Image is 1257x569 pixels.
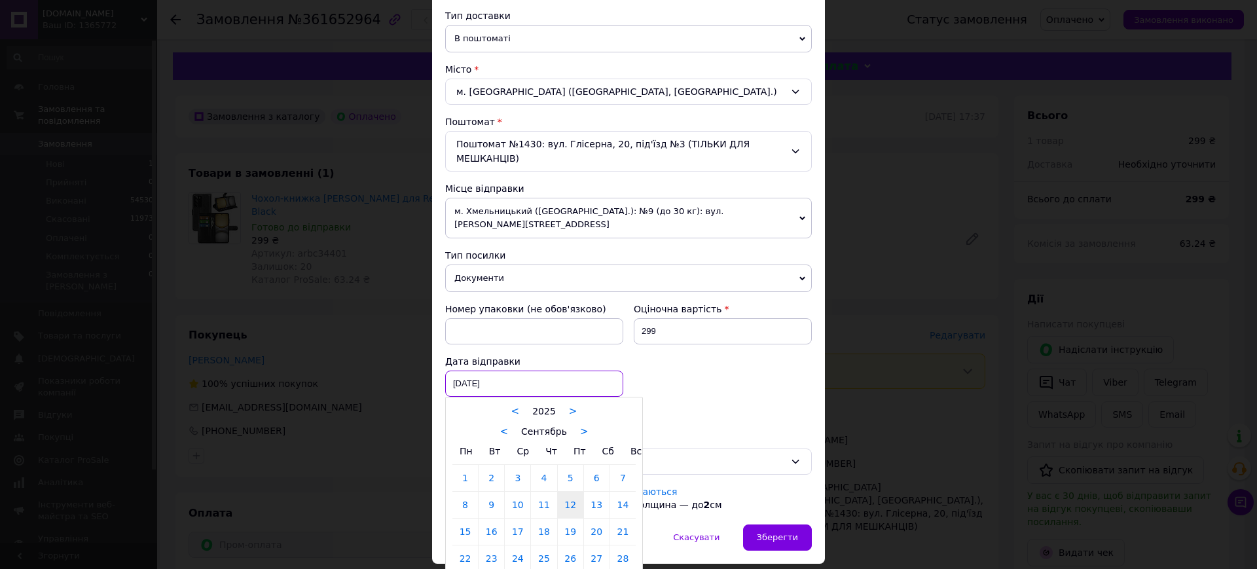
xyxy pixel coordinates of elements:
[452,519,478,545] a: 15
[545,446,557,456] span: Чт
[574,446,586,456] span: Пт
[558,492,583,518] a: 12
[452,492,478,518] a: 8
[532,406,556,416] span: 2025
[511,405,520,417] a: <
[479,492,504,518] a: 9
[505,465,530,491] a: 3
[531,465,556,491] a: 4
[580,426,589,437] a: >
[610,519,636,545] a: 21
[452,465,478,491] a: 1
[673,532,720,542] span: Скасувати
[558,519,583,545] a: 19
[569,405,577,417] a: >
[479,519,504,545] a: 16
[500,426,508,437] a: <
[517,446,529,456] span: Ср
[460,446,473,456] span: Пн
[602,446,614,456] span: Сб
[610,492,636,518] a: 14
[610,465,636,491] a: 7
[489,446,501,456] span: Вт
[584,519,610,545] a: 20
[584,465,610,491] a: 6
[558,465,583,491] a: 5
[479,465,504,491] a: 2
[757,532,798,542] span: Зберегти
[630,446,642,456] span: Вс
[584,492,610,518] a: 13
[531,519,556,545] a: 18
[531,492,556,518] a: 11
[505,519,530,545] a: 17
[505,492,530,518] a: 10
[521,426,567,437] span: Сентябрь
